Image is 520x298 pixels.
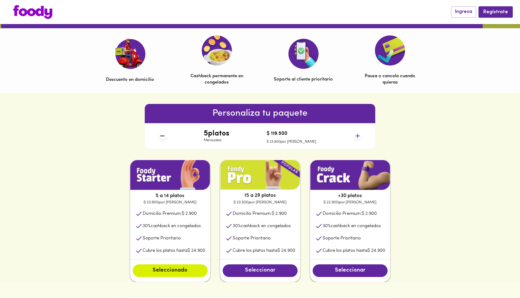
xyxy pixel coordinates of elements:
p: Domicilio Premium: [143,211,197,217]
img: logo.png [13,5,52,19]
p: Pausa o cancela cuando quieras [361,73,419,86]
p: $ 23.900 por [PERSON_NAME] [130,199,210,205]
span: $ 2.900 [362,211,377,216]
img: plan1 [220,160,300,190]
span: 30 % [143,224,151,228]
button: Seleccionar [313,264,388,277]
p: Soporte Prioritario [233,235,271,242]
p: Mensuales [204,138,229,143]
p: Soporte Prioritario [143,235,181,242]
p: Soporte Prioritario [323,235,361,242]
p: Domicilio Premium: [233,211,287,217]
p: cashback en congelados [323,223,381,229]
p: $ 23.900 por [PERSON_NAME] [267,139,316,144]
img: Soporte al cliente prioritario [288,39,319,69]
p: $ 22.900 por [PERSON_NAME] [310,199,390,205]
img: plan1 [310,160,390,190]
span: 30 % [233,224,241,228]
span: Ingresa [455,9,472,15]
img: Descuento en domicilio [115,38,145,69]
button: Regístrate [478,6,513,17]
p: Cubre los platos hasta $ 24.900 [143,248,205,254]
p: Cashback permanente en congelados [187,73,246,86]
p: $ 23.500 por [PERSON_NAME] [220,199,300,205]
p: Descuento en domicilio [106,77,154,83]
p: Cubre los platos hasta $ 24.900 [233,248,295,254]
img: Pausa o cancela cuando quieras [375,35,405,65]
span: 30 % [323,224,331,228]
p: +30 platos [310,192,390,199]
span: Seleccionar [319,267,382,274]
span: $ 2.900 [182,211,197,216]
span: Regístrate [483,9,508,15]
h4: $ 119.500 [267,131,316,137]
img: plan1 [130,160,210,190]
p: Cubre los platos hasta $ 24.900 [323,248,385,254]
p: Soporte al cliente prioritario [274,76,333,83]
p: Domicilio Premium: [323,211,377,217]
iframe: Messagebird Livechat Widget [485,263,514,292]
h6: Personaliza tu paquete [145,106,375,121]
img: Cashback permanente en congelados [202,35,232,65]
p: cashback en congelados [143,223,201,229]
span: Seleccionado [139,267,202,274]
p: 5 a 14 platos [130,192,210,199]
span: Seleccionar [229,267,292,274]
button: Seleccionado [133,264,208,277]
span: $ 2.900 [272,211,287,216]
p: 15 a 29 platos [220,192,300,199]
p: cashback en congelados [233,223,291,229]
button: Ingresa [451,6,476,17]
h4: 5 platos [204,130,229,138]
button: Seleccionar [223,264,298,277]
